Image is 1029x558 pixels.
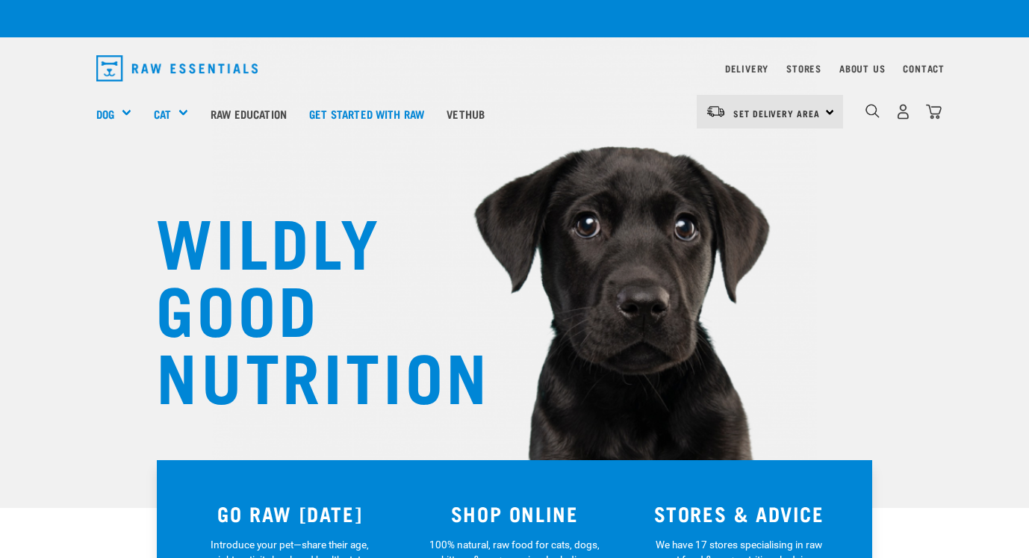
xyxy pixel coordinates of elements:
[635,502,842,525] h3: STORES & ADVICE
[96,105,114,123] a: Dog
[895,104,911,120] img: user.png
[786,66,821,71] a: Stores
[706,105,726,118] img: van-moving.png
[187,502,394,525] h3: GO RAW [DATE]
[926,104,942,120] img: home-icon@2x.png
[84,49,945,87] nav: dropdown navigation
[733,111,820,116] span: Set Delivery Area
[725,66,768,71] a: Delivery
[96,55,258,81] img: Raw Essentials Logo
[156,205,455,407] h1: WILDLY GOOD NUTRITION
[154,105,171,123] a: Cat
[865,104,880,118] img: home-icon-1@2x.png
[839,66,885,71] a: About Us
[411,502,618,525] h3: SHOP ONLINE
[298,84,435,143] a: Get started with Raw
[903,66,945,71] a: Contact
[199,84,298,143] a: Raw Education
[435,84,496,143] a: Vethub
